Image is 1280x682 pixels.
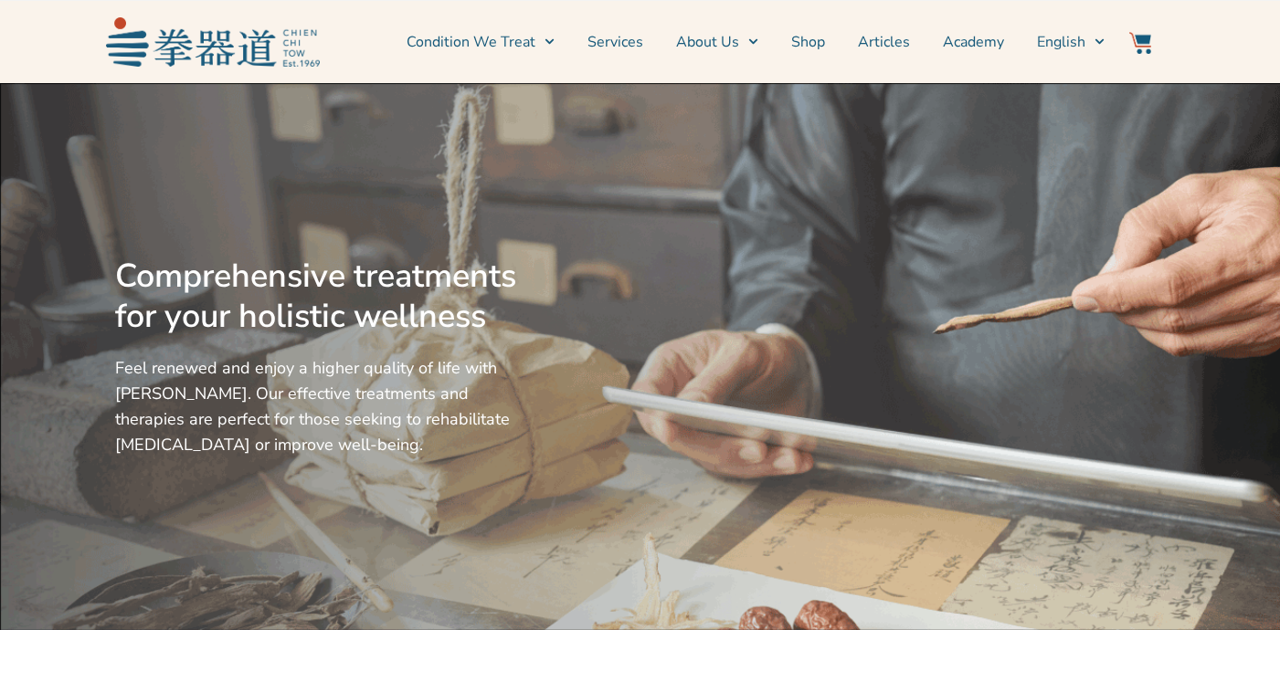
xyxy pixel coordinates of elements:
[1037,19,1105,65] a: English
[115,257,524,337] h2: Comprehensive treatments for your holistic wellness
[858,19,910,65] a: Articles
[1129,32,1151,54] img: Website Icon-03
[791,19,825,65] a: Shop
[943,19,1004,65] a: Academy
[587,19,643,65] a: Services
[1037,31,1085,53] span: English
[329,19,1105,65] nav: Menu
[676,19,758,65] a: About Us
[115,355,524,457] p: Feel renewed and enjoy a higher quality of life with [PERSON_NAME]. Our effective treatments and ...
[407,19,555,65] a: Condition We Treat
